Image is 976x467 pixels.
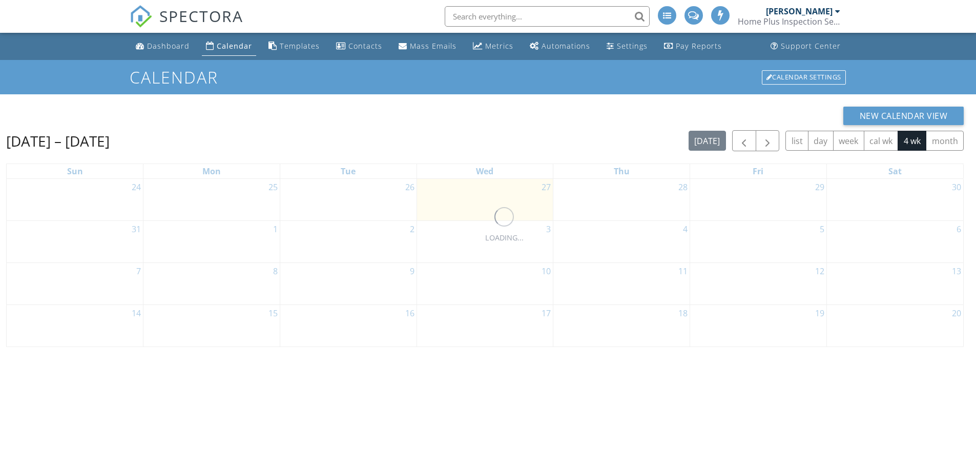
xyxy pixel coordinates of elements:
a: Templates [264,37,324,56]
a: Go to September 20, 2025 [950,305,963,321]
a: Wednesday [474,164,495,178]
a: Go to September 10, 2025 [539,263,553,279]
td: Go to September 11, 2025 [553,262,690,304]
a: Support Center [766,37,845,56]
a: Go to August 27, 2025 [539,179,553,195]
td: Go to September 19, 2025 [690,304,827,347]
td: Go to August 26, 2025 [280,179,417,221]
div: Pay Reports [676,41,722,51]
a: Tuesday [339,164,358,178]
a: Go to September 9, 2025 [408,263,417,279]
a: Friday [751,164,765,178]
a: Dashboard [132,37,194,56]
a: Go to August 28, 2025 [676,179,690,195]
a: Go to September 2, 2025 [408,221,417,237]
a: Go to September 3, 2025 [544,221,553,237]
td: Go to September 12, 2025 [690,262,827,304]
td: Go to August 31, 2025 [7,220,143,262]
div: Home Plus Inspection Services [738,16,840,27]
a: Go to September 4, 2025 [681,221,690,237]
td: Go to August 27, 2025 [417,179,553,221]
div: Dashboard [147,41,190,51]
div: Automations [542,41,590,51]
button: day [808,131,834,151]
a: Go to September 6, 2025 [954,221,963,237]
a: Go to August 29, 2025 [813,179,826,195]
td: Go to August 25, 2025 [143,179,280,221]
img: The Best Home Inspection Software - Spectora [130,5,152,28]
td: Go to August 28, 2025 [553,179,690,221]
a: Go to August 24, 2025 [130,179,143,195]
span: SPECTORA [159,5,243,27]
a: Go to September 17, 2025 [539,305,553,321]
a: Go to August 26, 2025 [403,179,417,195]
a: Go to September 15, 2025 [266,305,280,321]
h2: [DATE] – [DATE] [6,131,110,151]
button: list [785,131,808,151]
td: Go to September 2, 2025 [280,220,417,262]
button: New Calendar View [843,107,964,125]
a: SPECTORA [130,14,243,35]
button: Previous [732,130,756,151]
a: Pay Reports [660,37,726,56]
a: Calendar [202,37,256,56]
td: Go to September 15, 2025 [143,304,280,347]
a: Metrics [469,37,517,56]
div: Settings [617,41,648,51]
button: cal wk [864,131,899,151]
td: Go to August 24, 2025 [7,179,143,221]
td: Go to September 16, 2025 [280,304,417,347]
td: Go to September 18, 2025 [553,304,690,347]
td: Go to September 13, 2025 [826,262,963,304]
td: Go to September 1, 2025 [143,220,280,262]
a: Settings [603,37,652,56]
a: Go to September 18, 2025 [676,305,690,321]
td: Go to September 7, 2025 [7,262,143,304]
td: Go to August 30, 2025 [826,179,963,221]
div: [PERSON_NAME] [766,6,833,16]
a: Contacts [332,37,386,56]
div: Metrics [485,41,513,51]
a: Automations (Advanced) [526,37,594,56]
div: LOADING... [485,232,524,243]
td: Go to September 6, 2025 [826,220,963,262]
div: Contacts [348,41,382,51]
div: Calendar Settings [762,70,846,85]
a: Sunday [65,164,85,178]
td: Go to September 9, 2025 [280,262,417,304]
a: Monday [200,164,223,178]
td: Go to August 29, 2025 [690,179,827,221]
a: Go to August 31, 2025 [130,221,143,237]
button: month [926,131,964,151]
td: Go to September 4, 2025 [553,220,690,262]
button: 4 wk [898,131,926,151]
a: Calendar Settings [761,69,847,86]
a: Go to September 13, 2025 [950,263,963,279]
div: Calendar [217,41,252,51]
td: Go to September 17, 2025 [417,304,553,347]
a: Go to August 30, 2025 [950,179,963,195]
a: Go to September 1, 2025 [271,221,280,237]
a: Go to August 25, 2025 [266,179,280,195]
td: Go to September 3, 2025 [417,220,553,262]
td: Go to September 5, 2025 [690,220,827,262]
input: Search everything... [445,6,650,27]
a: Saturday [886,164,904,178]
a: Go to September 8, 2025 [271,263,280,279]
a: Go to September 12, 2025 [813,263,826,279]
td: Go to September 10, 2025 [417,262,553,304]
h1: Calendar [130,68,847,86]
td: Go to September 20, 2025 [826,304,963,347]
td: Go to September 14, 2025 [7,304,143,347]
a: Go to September 16, 2025 [403,305,417,321]
a: Go to September 14, 2025 [130,305,143,321]
a: Thursday [612,164,632,178]
a: Mass Emails [394,37,461,56]
button: [DATE] [689,131,726,151]
a: Go to September 7, 2025 [134,263,143,279]
td: Go to September 8, 2025 [143,262,280,304]
button: Next [756,130,780,151]
div: Mass Emails [410,41,456,51]
a: Go to September 19, 2025 [813,305,826,321]
button: week [833,131,864,151]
